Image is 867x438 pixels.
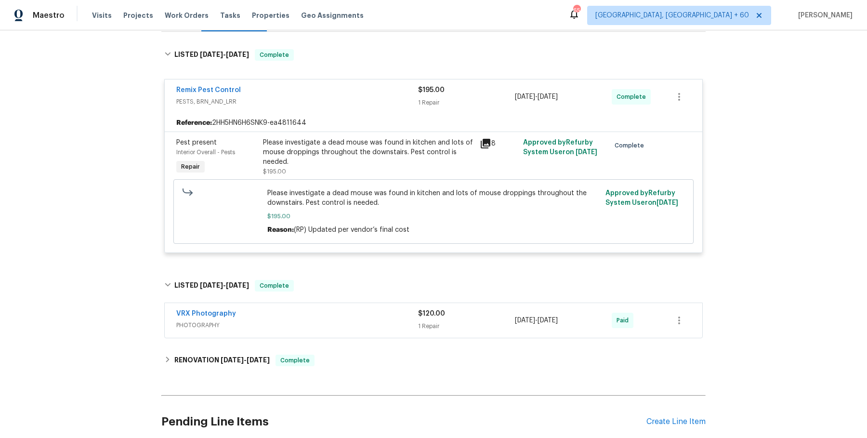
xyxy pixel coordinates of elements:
div: 8 [480,138,517,149]
span: - [221,357,270,363]
span: Complete [276,356,314,365]
div: LISTED [DATE]-[DATE]Complete [161,270,706,301]
span: [DATE] [247,357,270,363]
span: Complete [256,50,293,60]
span: Projects [123,11,153,20]
span: Paid [617,316,632,325]
h6: RENOVATION [174,355,270,366]
span: Visits [92,11,112,20]
b: Reference: [176,118,212,128]
span: [DATE] [538,93,558,100]
span: Please investigate a dead mouse was found in kitchen and lots of mouse droppings throughout the d... [267,188,600,208]
span: PHOTOGRAPHY [176,320,418,330]
div: 1 Repair [418,98,515,107]
span: $120.00 [418,310,445,317]
span: Tasks [220,12,240,19]
span: [DATE] [576,149,597,156]
span: [GEOGRAPHIC_DATA], [GEOGRAPHIC_DATA] + 60 [595,11,749,20]
span: [DATE] [221,357,244,363]
div: 2HH5HN6H6SNK9-ea4811644 [165,114,702,132]
div: Create Line Item [646,417,706,426]
span: Complete [615,141,648,150]
span: $195.00 [267,212,600,221]
span: - [515,316,558,325]
span: (RP) Updated per vendor’s final cost [294,226,409,233]
span: Pest present [176,139,217,146]
div: RENOVATION [DATE]-[DATE]Complete [161,349,706,372]
span: [DATE] [657,199,678,206]
span: PESTS, BRN_AND_LRR [176,97,418,106]
span: [DATE] [226,282,249,289]
span: [DATE] [200,51,223,58]
span: Work Orders [165,11,209,20]
span: Approved by Refurby System User on [523,139,597,156]
div: LISTED [DATE]-[DATE]Complete [161,40,706,70]
div: 1 Repair [418,321,515,331]
span: Repair [177,162,204,172]
span: Reason: [267,226,294,233]
span: Approved by Refurby System User on [605,190,678,206]
span: [DATE] [200,282,223,289]
span: [PERSON_NAME] [794,11,853,20]
span: Interior Overall - Pests [176,149,235,155]
span: [DATE] [538,317,558,324]
span: - [200,282,249,289]
div: 654 [573,6,580,15]
span: Complete [617,92,650,102]
span: [DATE] [515,317,535,324]
h6: LISTED [174,49,249,61]
a: Remix Pest Control [176,87,241,93]
span: - [515,92,558,102]
span: [DATE] [226,51,249,58]
span: $195.00 [418,87,445,93]
span: Properties [252,11,289,20]
span: [DATE] [515,93,535,100]
h6: LISTED [174,280,249,292]
span: Geo Assignments [301,11,364,20]
span: - [200,51,249,58]
a: VRX Photography [176,310,236,317]
span: Complete [256,281,293,291]
span: $195.00 [263,169,286,174]
div: Please investigate a dead mouse was found in kitchen and lots of mouse droppings throughout the d... [263,138,474,167]
span: Maestro [33,11,65,20]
